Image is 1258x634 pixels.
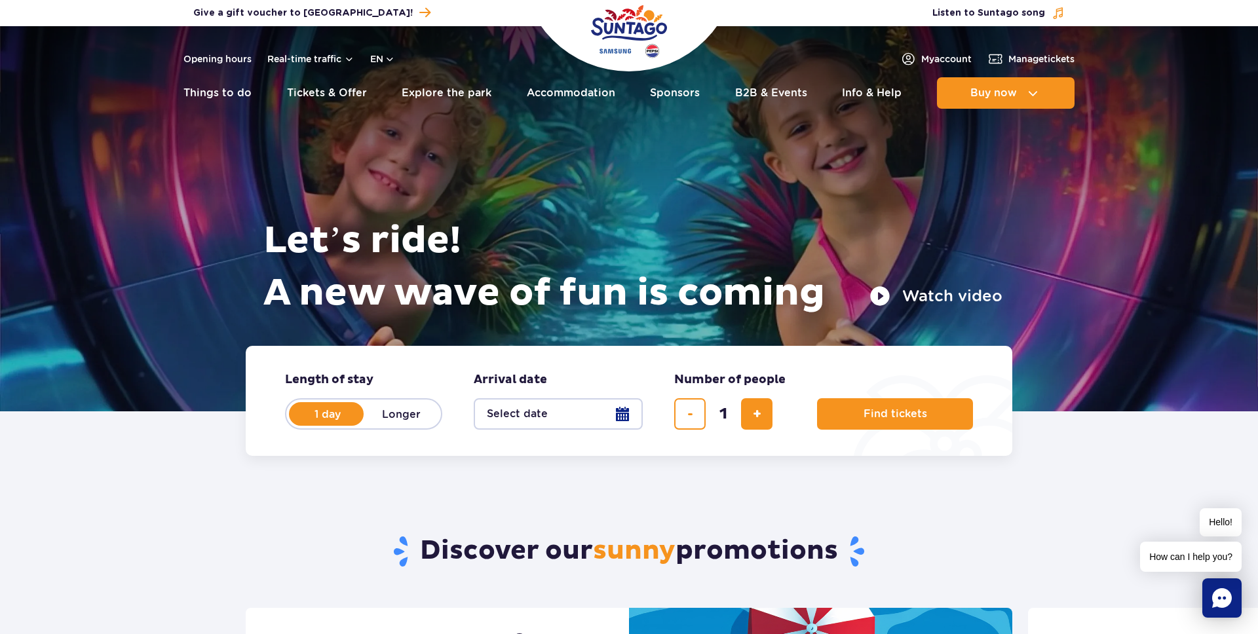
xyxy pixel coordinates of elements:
button: remove ticket [674,398,706,430]
button: Listen to Suntago song [932,7,1065,20]
span: Length of stay [285,372,373,388]
a: Sponsors [650,77,700,109]
a: Tickets & Offer [287,77,367,109]
button: Select date [474,398,643,430]
span: Number of people [674,372,786,388]
div: Chat [1202,578,1242,618]
a: Info & Help [842,77,902,109]
button: Watch video [869,286,1002,307]
a: Opening hours [183,52,252,65]
span: Find tickets [864,408,927,420]
a: Accommodation [527,77,615,109]
button: Real-time traffic [267,54,354,64]
button: add ticket [741,398,772,430]
a: B2B & Events [735,77,807,109]
h2: Discover our promotions [246,534,1013,569]
span: Listen to Suntago song [932,7,1045,20]
span: How can I help you? [1140,542,1242,572]
input: number of tickets [708,398,739,430]
button: en [370,52,395,65]
span: sunny [593,534,676,567]
a: Myaccount [900,51,972,67]
a: Explore the park [402,77,491,109]
form: Planning your visit to Park of Poland [246,346,1012,456]
button: Buy now [937,77,1075,109]
span: Arrival date [474,372,547,388]
span: My account [921,52,972,65]
a: Things to do [183,77,252,109]
span: Hello! [1200,508,1242,536]
h1: Let’s ride! A new wave of fun is coming [263,215,1002,320]
a: Give a gift voucher to [GEOGRAPHIC_DATA]! [193,4,430,22]
label: Longer [364,400,438,428]
label: 1 day [290,400,365,428]
a: Managetickets [987,51,1075,67]
button: Find tickets [817,398,973,430]
span: Manage tickets [1008,52,1075,65]
span: Give a gift voucher to [GEOGRAPHIC_DATA]! [193,7,413,20]
span: Buy now [970,87,1017,99]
